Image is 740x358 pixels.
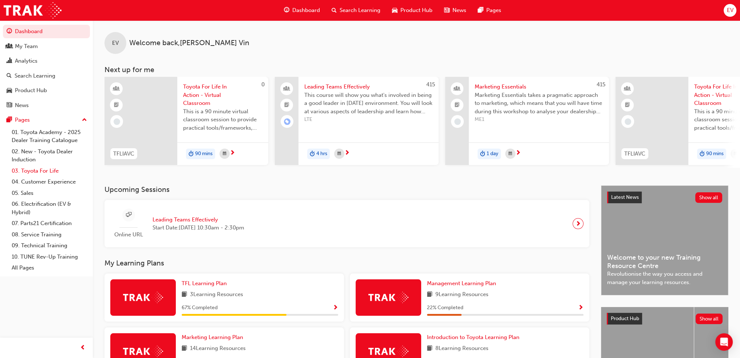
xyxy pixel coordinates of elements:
[93,66,740,74] h3: Next up for me
[426,81,435,88] span: 415
[80,343,86,353] span: prev-icon
[454,118,461,125] span: learningRecordVerb_NONE-icon
[110,206,583,242] a: Online URLLeading Teams EffectivelyStart Date:[DATE] 10:30am - 2:30pm
[7,28,12,35] span: guage-icon
[15,72,55,80] div: Search Learning
[15,116,30,124] div: Pages
[195,150,213,158] span: 90 mins
[478,6,483,15] span: pages-icon
[3,54,90,68] a: Analytics
[3,23,90,113] button: DashboardMy TeamAnalyticsSearch LearningProduct HubNews
[129,39,249,47] span: Welcome back , [PERSON_NAME] Vin
[427,344,432,353] span: book-icon
[706,150,724,158] span: 90 mins
[304,83,433,91] span: Leading Teams Effectively
[15,86,47,95] div: Product Hub
[304,115,433,124] span: LTE
[578,303,583,312] button: Show Progress
[278,3,326,18] a: guage-iconDashboard
[223,149,226,158] span: calendar-icon
[261,81,265,88] span: 0
[727,6,733,15] span: EV
[3,99,90,112] a: News
[9,176,90,188] a: 04. Customer Experience
[9,127,90,146] a: 01. Toyota Academy - 2025 Dealer Training Catalogue
[182,290,187,299] span: book-icon
[4,2,62,19] img: Trak
[114,118,120,125] span: learningRecordVerb_NONE-icon
[611,194,639,200] span: Latest News
[15,57,37,65] div: Analytics
[601,185,728,295] a: Latest NewsShow allWelcome to your new Training Resource CentreRevolutionise the way you access a...
[153,216,244,224] span: Leading Teams Effectively
[575,219,581,229] span: next-icon
[7,87,12,94] span: car-icon
[515,150,521,157] span: next-icon
[182,280,227,287] span: TFL Learning Plan
[7,58,12,64] span: chart-icon
[508,149,512,158] span: calendar-icon
[182,279,230,288] a: TFL Learning Plan
[9,229,90,240] a: 08. Service Training
[275,77,439,165] a: 415Leading Teams EffectivelyThis course will show you what's involved in being a good leader in [...
[3,25,90,38] a: Dashboard
[9,188,90,199] a: 05. Sales
[475,91,603,116] span: Marketing Essentials takes a pragmatic approach to marketing, which means that you will have time...
[435,344,488,353] span: 8 Learning Resources
[332,6,337,15] span: search-icon
[123,346,163,357] img: Trak
[444,6,450,15] span: news-icon
[696,314,723,324] button: Show all
[340,6,380,15] span: Search Learning
[724,4,736,17] button: EV
[3,40,90,53] a: My Team
[487,150,498,158] span: 1 day
[333,303,338,312] button: Show Progress
[435,290,488,299] span: 9 Learning Resources
[455,101,460,110] span: booktick-icon
[82,115,87,125] span: up-icon
[114,84,119,94] span: learningResourceType_INSTRUCTOR_LED-icon
[445,77,609,165] a: 415Marketing EssentialsMarketing Essentials takes a pragmatic approach to marketing, which means ...
[607,253,722,270] span: Welcome to your new Training Resource Centre
[9,165,90,177] a: 03. Toyota For Life
[104,259,589,267] h3: My Learning Plans
[607,192,722,203] a: Latest NewsShow all
[182,334,243,341] span: Marketing Learning Plan
[368,346,408,357] img: Trak
[3,69,90,83] a: Search Learning
[126,211,131,220] span: sessionType_ONLINE_URL-icon
[112,39,119,47] span: EV
[110,231,147,239] span: Online URL
[333,305,338,311] span: Show Progress
[7,43,12,50] span: people-icon
[625,101,630,110] span: booktick-icon
[123,292,163,303] img: Trak
[284,84,289,94] span: people-icon
[15,101,29,110] div: News
[316,150,327,158] span: 4 hrs
[578,305,583,311] span: Show Progress
[607,313,723,324] a: Product HubShow all
[368,292,408,303] img: Trak
[427,280,496,287] span: Management Learning Plan
[7,73,12,79] span: search-icon
[9,146,90,165] a: 02. New - Toyota Dealer Induction
[3,84,90,97] a: Product Hub
[284,101,289,110] span: booktick-icon
[427,334,519,341] span: Introduction to Toyota Learning Plan
[427,304,463,312] span: 22 % Completed
[182,333,246,342] a: Marketing Learning Plan
[452,6,466,15] span: News
[392,6,397,15] span: car-icon
[734,149,737,158] span: calendar-icon
[386,3,438,18] a: car-iconProduct Hub
[182,304,218,312] span: 67 % Completed
[427,279,499,288] a: Management Learning Plan
[480,149,485,159] span: duration-icon
[15,42,38,51] div: My Team
[104,185,589,194] h3: Upcoming Sessions
[455,84,460,94] span: people-icon
[7,102,12,109] span: news-icon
